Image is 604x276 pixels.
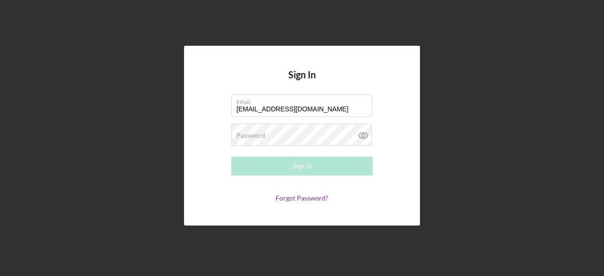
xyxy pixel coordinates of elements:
h4: Sign In [288,69,316,94]
label: Password [236,132,265,139]
button: Sign In [231,157,373,176]
div: Sign In [293,157,312,176]
label: Email [236,95,372,105]
a: Forgot Password? [276,194,328,202]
